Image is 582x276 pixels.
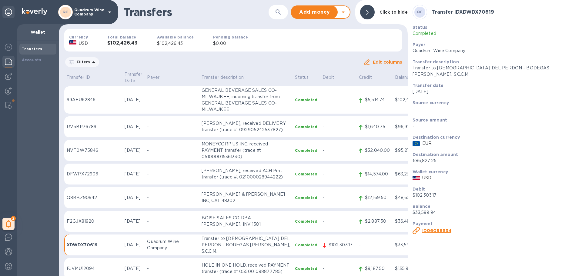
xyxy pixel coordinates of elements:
p: $14,574.00 [365,171,390,177]
p: - [147,195,196,201]
p: Completed [413,30,577,37]
p: XDWDX70619 [67,242,120,248]
p: $36,487.44 [395,218,422,224]
p: MONEYCORP US INC, received PAYMENT transfer (trace #: 051000015361330) [202,141,290,160]
p: - [147,265,196,272]
p: [DATE] [125,195,142,201]
p: [DATE] [125,124,142,130]
img: Logo [22,8,47,15]
p: Debit [323,74,354,81]
p: - [323,97,354,103]
p: - [413,106,577,112]
p: Transfer Date [125,71,142,84]
p: $12,169.50 [365,195,390,201]
p: BOISE SALES CO DBA [PERSON_NAME], INV 1581 [202,215,290,228]
b: Transfer date [413,83,444,88]
p: - [413,123,577,129]
h1: Transfers [124,6,255,18]
p: GENERAL BEVERAGE SALES CO-MILWAUKEE, incoming transfer from GENERAL BEVERAGE SALES CO-MILWAUKEE [202,87,290,113]
p: [DATE] [413,88,577,95]
p: 99AFU62846 [67,97,120,103]
img: Foreign exchange [5,44,12,51]
p: NVF0W75846 [67,147,120,154]
p: [DATE] [125,97,142,103]
b: Payment [413,221,433,226]
p: $102,303.17 [413,192,577,198]
p: - [147,218,196,224]
p: Completed [295,266,317,271]
p: DFWPX72906 [67,171,120,177]
span: Add money [296,8,333,16]
h3: $102,426.43 [107,40,138,46]
u: Edit columns [373,60,402,65]
p: Completed [295,97,317,102]
p: - [147,124,196,130]
p: Completed [295,219,317,224]
p: Balance [395,74,422,81]
p: Completed [295,195,317,200]
p: FJVMU12094 [67,265,120,272]
b: Currency [69,35,88,39]
p: USD [79,40,88,47]
p: $48,656.94 [395,195,422,201]
p: - [147,171,196,177]
p: - [323,124,354,130]
b: Destination currency [413,135,460,140]
p: [PERSON_NAME], received ACH Pmt transfer (trace #: 021000028944222) [202,168,290,180]
p: $0.00 [213,40,248,47]
p: Transfer ID [67,74,120,81]
p: Payer [147,74,196,81]
p: $95,270.94 [395,147,422,154]
b: Transfers [22,47,42,51]
b: QC [62,10,69,14]
p: Filters [74,59,90,65]
p: Transfer description [202,74,290,81]
p: $135,903.11 [395,265,422,272]
p: - [147,97,196,103]
p: [DATE] [125,171,142,177]
p: $9,187.50 [365,265,390,272]
b: Click to hide [380,10,408,15]
p: $63,230.94 [395,171,422,177]
b: Wallet currency [413,169,448,174]
b: Pending balance [213,35,248,39]
p: - [323,195,354,201]
p: [PERSON_NAME] & [PERSON_NAME] INC, CAL.48302 [202,191,290,204]
p: - [147,147,196,154]
p: [DATE] [125,147,142,154]
p: - [359,242,390,248]
h3: Transfer ID XDWDX70619 [432,9,494,15]
p: [DATE] [125,242,142,248]
p: RV5BP76789 [67,124,120,130]
button: Add money [292,6,338,18]
p: $2,887.50 [365,218,390,224]
p: Q8BBZ90942 [67,195,120,201]
p: [DATE] [125,218,142,224]
p: - [323,265,354,272]
p: Completed [295,242,317,248]
b: Balance [413,204,430,209]
b: Debit [413,187,425,191]
b: Total balance [107,35,136,39]
p: - [323,171,354,177]
p: $102,303.17 [329,242,354,248]
img: Wallets [5,58,12,65]
p: F2GJX81920 [67,218,120,224]
p: Credit [359,74,390,81]
div: Unpin categories [2,6,15,18]
b: Available balance [157,35,194,39]
p: $102,426.43 [157,40,194,47]
p: EUR [422,140,432,147]
p: $32,040.00 [365,147,390,154]
b: Status [413,25,427,30]
p: Status [295,74,317,81]
p: Quadrum Wine Company [413,48,577,54]
p: Quadrum Wine Company [147,238,196,251]
b: Source currency [413,100,449,105]
p: $1,640.75 [365,124,390,130]
p: Wallet [22,29,54,35]
p: $102,426.43 [395,97,422,103]
p: €86,827.25 [413,158,577,164]
b: Transfer description [413,59,459,64]
p: Transfer to [DEMOGRAPHIC_DATA] DEL PERDON - BODEGAS [PERSON_NAME], S.C.C.M. [202,235,290,254]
